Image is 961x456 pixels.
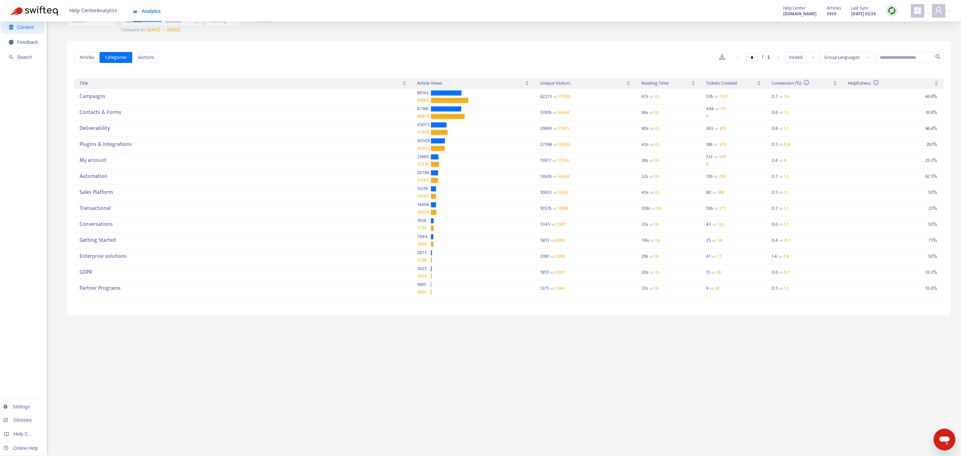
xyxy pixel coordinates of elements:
[80,107,406,118] div: Contacts & Forms
[714,141,718,148] span: vs
[848,171,939,182] div: 62.5 %
[706,153,726,168] span: 1406
[417,256,431,264] div: 2788
[772,141,791,148] div: 0.5
[712,269,716,276] span: vs
[706,221,724,228] div: 43
[540,285,631,292] div: 1275
[848,91,939,102] div: 46.9 %
[558,204,568,212] span: 11998
[412,78,535,89] th: Article Views
[553,125,557,132] span: vs
[772,109,790,116] div: 0.6
[715,284,720,292] span: 24
[779,157,783,164] span: vs
[779,141,783,148] span: vs
[9,55,14,60] span: search
[652,205,655,212] span: vs
[417,105,431,113] div: 87186
[713,221,717,228] span: vs
[100,52,132,63] button: Categories
[848,235,939,246] div: 75 %
[784,124,789,132] span: 1.7
[80,139,406,150] div: Plugins & Integrations
[706,189,724,196] div: 80
[650,269,654,276] span: vs
[80,283,406,294] div: Partner Programs
[251,17,274,25] span: + Add filter
[540,189,631,196] div: 10835
[784,188,788,196] span: 1.1
[641,221,696,228] div: 35 s
[848,123,939,134] div: 66.4 %
[80,203,406,214] div: Transactional
[655,188,660,196] span: 0 s
[641,173,696,180] div: 52 s
[74,78,412,89] th: Title
[641,93,696,100] div: 47 s
[784,140,790,148] span: 0.9
[772,79,809,87] span: Conversion (%)
[785,236,791,244] span: 0.7
[80,251,406,262] div: Enterprise solutions
[719,140,726,148] span: 373
[848,251,939,261] div: 50 %
[848,203,939,214] div: 25 %
[784,156,787,164] span: 6
[70,4,118,17] span: Help Center Analytics
[935,6,943,15] span: user
[3,404,30,409] a: Settings
[80,123,406,134] div: Deliverability
[655,108,659,116] span: 0 s
[706,80,756,87] span: Tickets Created
[712,253,716,260] span: vs
[553,205,556,212] span: vs
[636,78,701,89] th: Reading Time
[784,204,789,212] span: 1.7
[417,240,431,248] div: 7606
[848,267,939,277] div: 33.3 %
[417,185,431,192] div: 15219
[540,221,631,228] div: 5345
[3,445,38,451] a: Online Help
[655,284,659,292] span: 0 s
[555,236,565,244] span: 6366
[827,4,841,12] span: Articles
[132,52,160,63] button: Sections
[417,281,431,288] div: 1695
[784,92,789,100] span: 1.6
[733,53,743,62] li: Previous Page
[717,252,722,260] span: 77
[706,125,726,132] div: 383
[773,53,784,62] li: Next Page
[540,93,631,100] div: 62273
[655,172,659,180] span: 0 s
[718,220,724,228] span: 133
[779,173,783,180] span: vs
[556,252,566,260] span: 2095
[80,235,406,246] div: Getting Started
[772,253,790,260] div: 1.4
[706,173,726,180] div: 139
[784,10,817,18] strong: [DOMAIN_NAME]
[701,78,767,89] th: Tickets Created
[713,189,717,196] span: vs
[779,125,783,132] span: vs
[824,52,871,63] span: Group Languages
[650,253,653,260] span: vs
[706,253,722,260] div: 41
[655,124,660,132] span: 0 s
[80,91,406,102] div: Campaigns
[655,268,660,276] span: 0 s
[848,283,939,293] div: 55.6 %
[715,205,718,212] span: vs
[779,109,783,116] span: vs
[641,157,696,164] div: 38 s
[848,219,939,230] div: 50 %
[540,125,631,132] div: 29993
[417,97,431,104] div: 97663
[551,253,554,260] span: vs
[417,121,431,129] div: 45075
[417,137,431,145] div: 40309
[772,237,791,244] div: 0.4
